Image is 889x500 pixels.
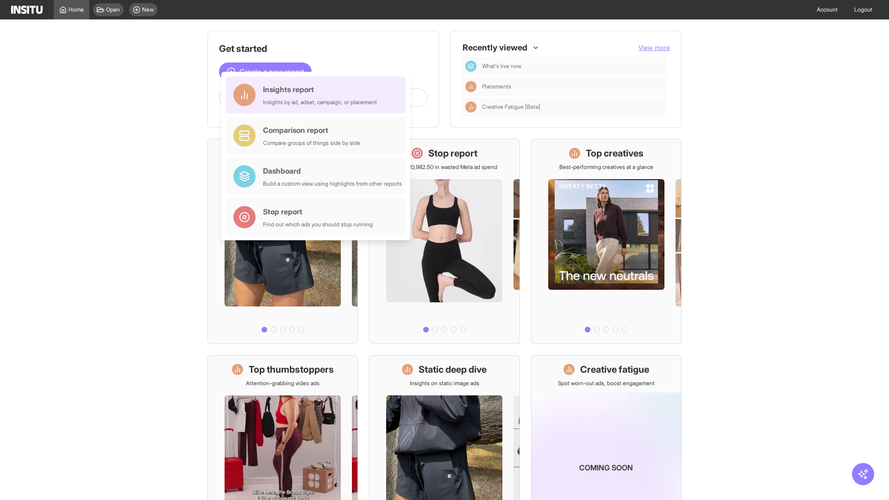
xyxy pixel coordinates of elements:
[482,103,540,111] span: Creative Fatigue [Beta]
[263,139,360,147] div: Compare groups of things side by side
[369,139,520,344] a: Stop reportSave £20,982.50 in wasted Meta ad spend
[263,180,402,187] div: Build a custom view using highlights from other reports
[391,163,497,171] p: Save £20,982.50 in wasted Meta ad spend
[106,6,120,13] span: Open
[410,380,479,387] p: Insights on static image ads
[465,81,476,92] div: Insights
[586,147,644,160] h1: Top creatives
[531,139,682,344] a: Top creativesBest-performing creatives at a glance
[482,62,521,70] span: What's live now
[239,66,304,77] span: Create a new report
[263,221,373,228] div: Find out which ads you should stop running
[263,84,377,95] div: Insights report
[207,139,358,344] a: What's live nowSee all active ads instantly
[419,363,487,376] h1: Static deep dive
[219,62,312,81] button: Create a new report
[263,165,402,176] div: Dashboard
[69,6,84,13] span: Home
[263,99,377,106] div: Insights by ad, adset, campaign, or placement
[142,6,154,13] span: New
[482,103,663,111] span: Creative Fatigue [Beta]
[482,62,663,70] span: What's live now
[639,43,670,52] button: View more
[482,83,663,90] span: Placements
[482,83,511,90] span: Placements
[263,206,373,217] div: Stop report
[559,163,653,171] p: Best-performing creatives at a glance
[465,61,476,72] div: Dashboard
[465,101,476,112] div: Insights
[11,6,43,14] img: Logo
[249,363,334,376] h1: Top thumbstoppers
[263,125,360,136] div: Comparison report
[219,42,427,55] h1: Get started
[246,380,319,387] p: Attention-grabbing video ads
[639,44,670,51] span: View more
[428,147,477,160] h1: Stop report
